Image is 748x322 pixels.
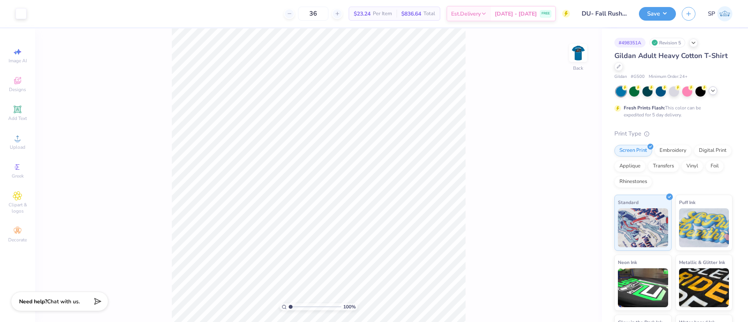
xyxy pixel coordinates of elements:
span: Chat with us. [47,298,80,305]
span: Greek [12,173,24,179]
span: Standard [618,198,639,206]
input: – – [298,7,328,21]
span: Total [423,10,435,18]
div: This color can be expedited for 5 day delivery. [624,104,720,118]
div: Vinyl [681,160,703,172]
span: Gildan [614,74,627,80]
div: # 498351A [614,38,646,48]
div: Applique [614,160,646,172]
img: Puff Ink [679,208,729,247]
span: Minimum Order: 24 + [649,74,688,80]
div: Rhinestones [614,176,652,188]
span: Est. Delivery [451,10,481,18]
strong: Need help? [19,298,47,305]
img: Back [570,45,586,61]
div: Revision 5 [649,38,685,48]
a: SP [708,6,732,21]
span: Puff Ink [679,198,695,206]
img: Standard [618,208,668,247]
div: Print Type [614,129,732,138]
span: Image AI [9,58,27,64]
div: Back [573,65,583,72]
div: Foil [706,160,724,172]
img: Neon Ink [618,268,668,307]
button: Save [639,7,676,21]
strong: Fresh Prints Flash: [624,105,665,111]
span: Per Item [373,10,392,18]
div: Screen Print [614,145,652,157]
img: Shreyas Prashanth [717,6,732,21]
span: Add Text [8,115,27,121]
span: FREE [542,11,550,16]
span: $836.64 [401,10,421,18]
span: 100 % [343,303,356,310]
span: Upload [10,144,25,150]
div: Digital Print [694,145,732,157]
span: Designs [9,86,26,93]
input: Untitled Design [576,6,633,21]
img: Metallic & Glitter Ink [679,268,729,307]
span: [DATE] - [DATE] [495,10,537,18]
span: Decorate [8,237,27,243]
span: $23.24 [354,10,370,18]
span: Neon Ink [618,258,637,266]
div: Embroidery [654,145,692,157]
span: # G500 [631,74,645,80]
span: Gildan Adult Heavy Cotton T-Shirt [614,51,728,60]
span: Metallic & Glitter Ink [679,258,725,266]
div: Transfers [648,160,679,172]
span: Clipart & logos [4,202,31,214]
span: SP [708,9,715,18]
